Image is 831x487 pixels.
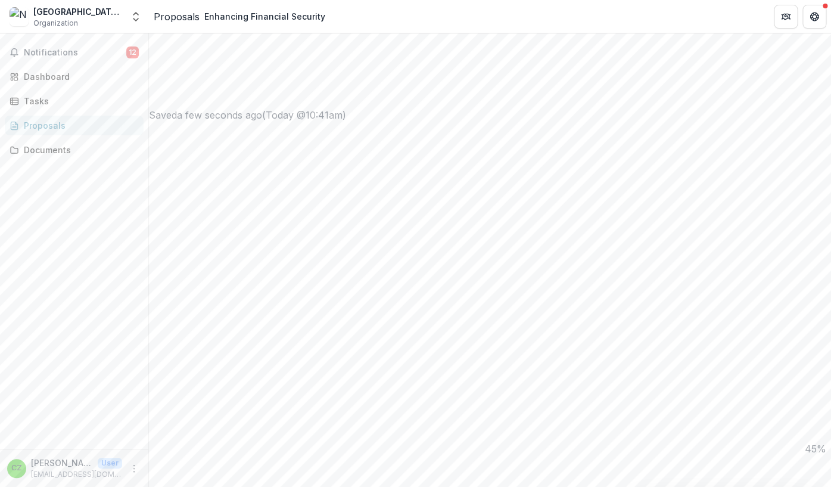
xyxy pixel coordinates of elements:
img: New London Homeless Hospitality Center [10,7,29,26]
p: User [98,458,122,469]
div: Tasks [24,95,134,107]
p: [PERSON_NAME] [31,457,93,469]
a: Proposals [5,116,144,135]
button: More [127,461,141,476]
nav: breadcrumb [154,8,330,25]
div: Saved a few seconds ago ( Today @ 10:41am ) [149,108,831,122]
div: Dashboard [24,70,134,83]
a: Documents [5,140,144,160]
span: 12 [126,46,139,58]
div: Documents [24,144,134,156]
a: Proposals [154,10,200,24]
p: [EMAIL_ADDRESS][DOMAIN_NAME] [31,469,122,480]
div: Cathy Zall [11,464,22,472]
p: 45 % [805,441,826,455]
button: Get Help [802,5,826,29]
div: [GEOGRAPHIC_DATA] Homeless Hospitality Center [33,5,123,18]
button: Notifications12 [5,43,144,62]
div: Enhancing Financial Security [204,10,325,23]
a: Dashboard [5,67,144,86]
button: Open entity switcher [127,5,144,29]
button: Partners [774,5,798,29]
div: Proposals [24,119,134,132]
span: Organization [33,18,78,29]
a: Tasks [5,91,144,111]
span: Notifications [24,48,126,58]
